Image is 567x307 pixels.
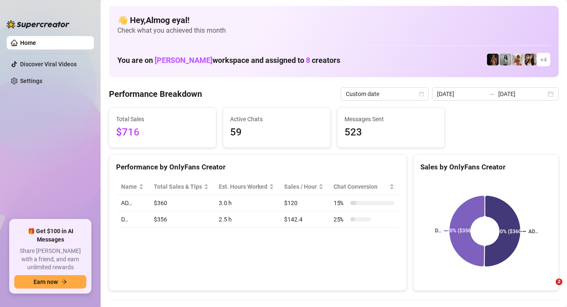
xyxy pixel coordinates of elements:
[279,179,329,195] th: Sales / Hour
[279,211,329,228] td: $142.4
[334,215,347,224] span: 25 %
[109,88,202,100] h4: Performance Breakdown
[14,227,86,244] span: 🎁 Get $100 in AI Messages
[488,91,495,97] span: to
[420,161,551,173] div: Sales by OnlyFans Creator
[155,56,212,65] span: [PERSON_NAME]
[435,228,441,234] text: D…
[149,195,214,211] td: $360
[525,54,536,65] img: AD
[344,114,438,124] span: Messages Sent
[487,54,499,65] img: D
[498,89,546,99] input: End date
[14,275,86,289] button: Earn nowarrow-right
[539,278,559,299] iframe: Intercom live chat
[117,14,550,26] h4: 👋 Hey, Almog eyal !
[149,211,214,228] td: $356
[20,39,36,46] a: Home
[284,182,317,191] span: Sales / Hour
[14,247,86,272] span: Share [PERSON_NAME] with a friend, and earn unlimited rewards
[61,279,67,285] span: arrow-right
[437,89,485,99] input: Start date
[116,161,399,173] div: Performance by OnlyFans Creator
[34,278,58,285] span: Earn now
[344,125,438,140] span: 523
[117,26,550,35] span: Check what you achieved this month
[116,211,149,228] td: D…
[419,91,424,96] span: calendar
[279,195,329,211] td: $120
[121,182,137,191] span: Name
[154,182,202,191] span: Total Sales & Tips
[334,198,347,208] span: 15 %
[512,54,524,65] img: Green
[116,114,209,124] span: Total Sales
[528,229,538,234] text: AD…
[540,55,547,64] span: + 4
[20,78,42,84] a: Settings
[219,182,267,191] div: Est. Hours Worked
[329,179,399,195] th: Chat Conversion
[306,56,310,65] span: 8
[488,91,495,97] span: swap-right
[116,179,149,195] th: Name
[214,211,279,228] td: 2.5 h
[230,114,323,124] span: Active Chats
[20,61,77,68] a: Discover Viral Videos
[116,195,149,211] td: AD…
[556,278,562,285] span: 2
[346,88,424,100] span: Custom date
[117,56,340,65] h1: You are on workspace and assigned to creators
[149,179,214,195] th: Total Sales & Tips
[334,182,388,191] span: Chat Conversion
[214,195,279,211] td: 3.0 h
[500,54,511,65] img: A
[7,20,70,29] img: logo-BBDzfeDw.svg
[230,125,323,140] span: 59
[116,125,209,140] span: $716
